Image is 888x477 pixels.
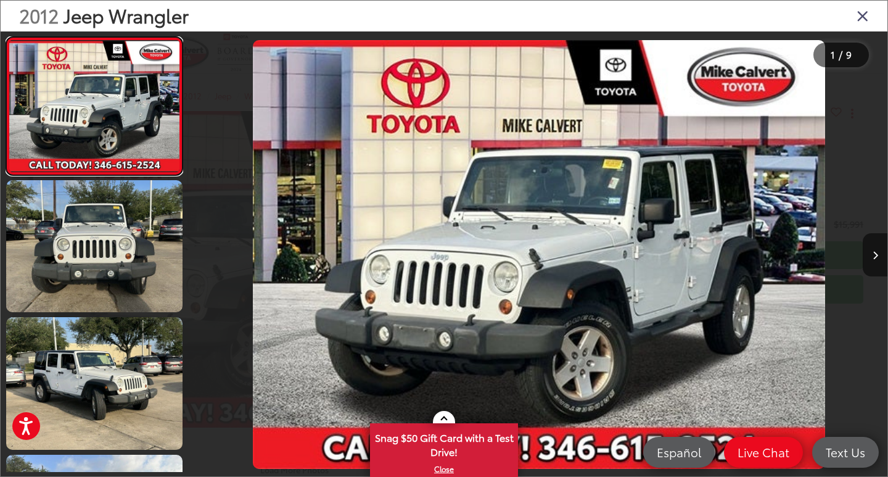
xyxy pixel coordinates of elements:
div: 2012 Jeep Wrangler Unlimited Sport 0 [191,40,887,470]
a: Español [643,437,715,468]
span: / [837,51,844,59]
button: Next image [863,233,887,276]
span: Español [651,444,707,460]
span: 2012 [19,2,59,28]
span: Text Us [820,444,871,460]
img: 2012 Jeep Wrangler Unlimited Sport [7,41,181,172]
img: 2012 Jeep Wrangler Unlimited Sport [253,40,825,470]
span: 1 [831,48,835,61]
img: 2012 Jeep Wrangler Unlimited Sport [4,316,184,450]
a: Text Us [812,437,879,468]
span: Live Chat [731,444,795,460]
span: Jeep Wrangler [64,2,189,28]
span: Snag $50 Gift Card with a Test Drive! [371,425,517,462]
span: 9 [846,48,852,61]
a: Live Chat [724,437,803,468]
i: Close gallery [857,7,869,23]
img: 2012 Jeep Wrangler Unlimited Sport [4,179,184,313]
